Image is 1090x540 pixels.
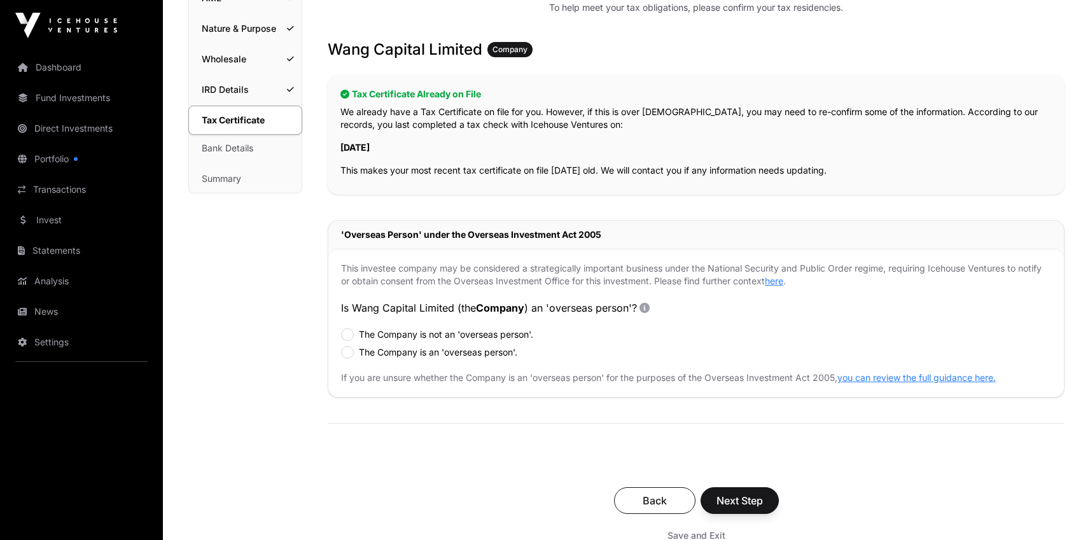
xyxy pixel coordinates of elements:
a: Dashboard [10,53,153,81]
img: Icehouse Ventures Logo [15,13,117,38]
span: Company [476,301,524,314]
p: [DATE] [340,141,1052,154]
h2: 'Overseas Person' under the Overseas Investment Act 2005 [341,228,1051,241]
a: Summary [189,165,302,193]
a: Tax Certificate [188,106,302,135]
a: News [10,298,153,326]
a: you can review the full guidance here. [837,372,996,383]
span: Company [493,45,528,55]
label: The Company is not an 'overseas person'. [359,328,533,341]
a: Settings [10,328,153,356]
a: Nature & Purpose [189,15,302,43]
a: Portfolio [10,145,153,173]
a: Analysis [10,267,153,295]
p: Is Wang Capital Limited (the ) an 'overseas person'? [341,300,1051,315]
p: This investee company may be considered a strategically important business under the National Sec... [341,262,1051,287]
iframe: Chat Widget [1026,479,1090,540]
a: Fund Investments [10,84,153,112]
button: Next Step [701,487,779,514]
h2: Tax Certificate Already on File [340,88,1052,100]
span: Next Step [716,493,763,508]
p: We already have a Tax Certificate on file for you. However, if this is over [DEMOGRAPHIC_DATA], y... [340,106,1052,131]
a: Transactions [10,176,153,204]
span: Back [630,493,680,508]
a: here [765,275,783,286]
a: Invest [10,206,153,234]
h3: Wang Capital Limited [328,39,1065,60]
div: To help meet your tax obligations, please confirm your tax residencies. [549,1,843,14]
a: Direct Investments [10,114,153,142]
a: Wholesale [189,45,302,73]
a: IRD Details [189,76,302,104]
p: This makes your most recent tax certificate on file [DATE] old. We will contact you if any inform... [340,164,1052,177]
a: Bank Details [189,134,302,162]
a: Statements [10,237,153,265]
p: If you are unsure whether the Company is an 'overseas person' for the purposes of the Overseas In... [341,371,1051,384]
label: The Company is an 'overseas person'. [359,346,517,359]
button: Back [614,487,695,514]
